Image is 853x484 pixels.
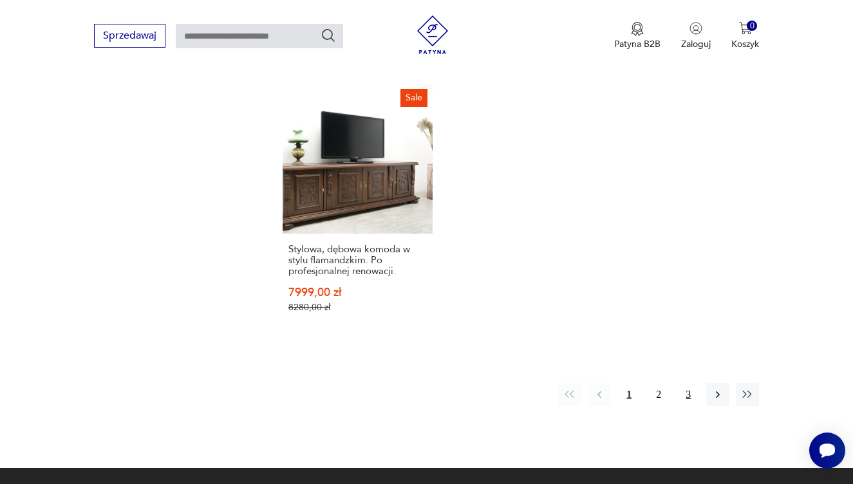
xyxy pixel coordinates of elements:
button: 0Koszyk [731,22,759,50]
img: Patyna - sklep z meblami i dekoracjami vintage [413,15,452,54]
p: 8280,00 zł [288,302,427,313]
iframe: Smartsupp widget button [809,433,845,469]
img: Ikona medalu [631,22,644,36]
h3: Stylowa, dębowa komoda w stylu flamandzkim. Po profesjonalnej renowacji. [288,244,427,277]
div: 0 [747,21,758,32]
button: Zaloguj [681,22,711,50]
button: Sprzedawaj [94,24,165,48]
a: Ikona medaluPatyna B2B [614,22,661,50]
button: Szukaj [321,28,336,43]
p: Koszyk [731,38,759,50]
p: Zaloguj [681,38,711,50]
img: Ikona koszyka [739,22,752,35]
a: SaleStylowa, dębowa komoda w stylu flamandzkim. Po profesjonalnej renowacji.Stylowa, dębowa komod... [283,84,433,339]
button: 1 [617,383,641,406]
button: 3 [677,383,700,406]
a: Sprzedawaj [94,32,165,41]
p: Patyna B2B [614,38,661,50]
button: Patyna B2B [614,22,661,50]
p: 7999,00 zł [288,287,427,298]
img: Ikonka użytkownika [689,22,702,35]
button: 2 [647,383,670,406]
